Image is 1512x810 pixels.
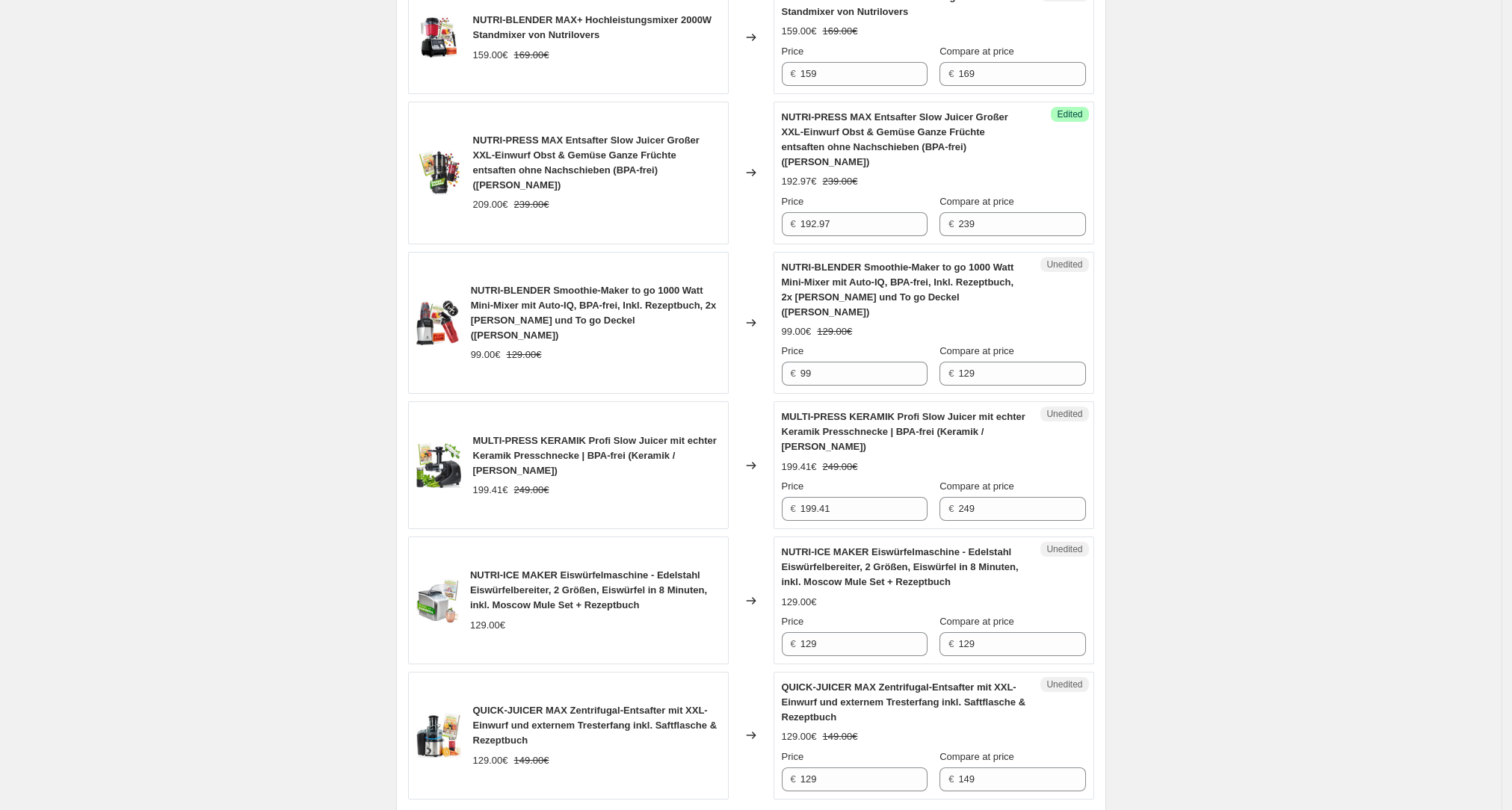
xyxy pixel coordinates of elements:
[473,483,508,498] div: 199.41€
[791,68,796,79] span: €
[416,713,461,758] img: nutrilovers-wissenwasdrinist-zentrifugalentsafter-quick-juicer-max-zentrifugal-entsafter-mit-exte...
[939,616,1014,627] span: Compare at price
[514,753,549,768] strike: 149.00€
[948,638,954,649] span: €
[514,197,549,212] strike: 239.00€
[416,300,459,345] img: nutrilovers-wissenwasdrinist-smoothie-maker-silber-nutri-blender-2024-smoothiemaker-mix-go-1000-w...
[473,14,712,40] span: NUTRI-BLENDER MAX+ Hochleistungsmixer 2000W Standmixer von Nutrilovers
[823,24,858,39] strike: 169.00€
[782,345,804,356] span: Price
[1046,678,1082,690] span: Unedited
[823,174,858,189] strike: 239.00€
[473,705,718,746] span: QUICK-JUICER MAX Zentrifugal-Entsafter mit XXL-Einwurf und externem Tresterfang inkl. Saftflasche...
[782,324,812,339] div: 99.00€
[514,483,549,498] strike: 249.00€
[473,135,700,191] span: NUTRI-PRESS MAX Entsafter Slow Juicer Großer XXL-Einwurf Obst & Gemüse Ganze Früchte entsaften oh...
[473,435,717,476] span: MULTI-PRESS KERAMIK Profi Slow Juicer mit echter Keramik Presschnecke | BPA-frei (Keramik / [PERS...
[1057,108,1082,120] span: Edited
[791,368,796,379] span: €
[416,15,461,60] img: nutrilovers-wissenwasdrinist-standmixer-nutri-blender-max-hochleistungsmixer-2000w-standmixer-von...
[939,345,1014,356] span: Compare at price
[782,24,817,39] div: 159.00€
[416,578,458,623] img: nutrilovers-wissenwasdrinist-eiswurfelmaschine-nutri-ice-maker-eiswurfelmaschine-edelstahl-eiswur...
[470,618,505,633] div: 129.00€
[782,616,804,627] span: Price
[948,368,954,379] span: €
[948,68,954,79] span: €
[948,503,954,514] span: €
[473,48,508,63] div: 159.00€
[514,48,549,63] strike: 169.00€
[1046,543,1082,555] span: Unedited
[782,460,817,474] div: 199.41€
[823,460,858,474] strike: 249.00€
[791,503,796,514] span: €
[782,262,1014,318] span: NUTRI-BLENDER Smoothie-Maker to go 1000 Watt Mini-Mixer mit Auto-IQ, BPA-frei, Inkl. Rezeptbuch, ...
[817,324,852,339] strike: 129.00€
[471,347,501,362] div: 99.00€
[791,773,796,785] span: €
[506,347,541,362] strike: 129.00€
[782,111,1008,167] span: NUTRI-PRESS MAX Entsafter Slow Juicer Großer XXL-Einwurf Obst & Gemüse Ganze Früchte entsaften oh...
[782,729,817,744] div: 129.00€
[1046,259,1082,270] span: Unedited
[416,443,461,488] img: nutrilovers-wissenwasdrinist-slow-juicer-multi-press-keramik-profi-slow-juicer-mit-6-1-multi-aufs...
[791,638,796,649] span: €
[471,285,717,341] span: NUTRI-BLENDER Smoothie-Maker to go 1000 Watt Mini-Mixer mit Auto-IQ, BPA-frei, Inkl. Rezeptbuch, ...
[782,196,804,207] span: Price
[473,753,508,768] div: 129.00€
[939,46,1014,57] span: Compare at price
[416,150,461,195] img: nutrilovers-wissenwasdrinist-slow-juicer-schwarz-nutri-press-max-entsafter-slow-juicer-grosser-xx...
[939,751,1014,762] span: Compare at price
[823,729,858,744] strike: 149.00€
[1046,408,1082,420] span: Unedited
[473,197,508,212] div: 209.00€
[782,681,1026,723] span: QUICK-JUICER MAX Zentrifugal-Entsafter mit XXL-Einwurf und externem Tresterfang inkl. Saftflasche...
[939,480,1014,492] span: Compare at price
[948,218,954,229] span: €
[782,751,804,762] span: Price
[791,218,796,229] span: €
[782,480,804,492] span: Price
[782,46,804,57] span: Price
[782,174,817,189] div: 192.97€
[470,569,707,610] span: NUTRI-ICE MAKER Eiswürfelmaschine - Edelstahl Eiswürfelbereiter, 2 Größen, Eiswürfel in 8 Minuten...
[782,595,817,610] div: 129.00€
[939,196,1014,207] span: Compare at price
[782,546,1019,587] span: NUTRI-ICE MAKER Eiswürfelmaschine - Edelstahl Eiswürfelbereiter, 2 Größen, Eiswürfel in 8 Minuten...
[948,773,954,785] span: €
[782,411,1025,452] span: MULTI-PRESS KERAMIK Profi Slow Juicer mit echter Keramik Presschnecke | BPA-frei (Keramik / [PERS...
